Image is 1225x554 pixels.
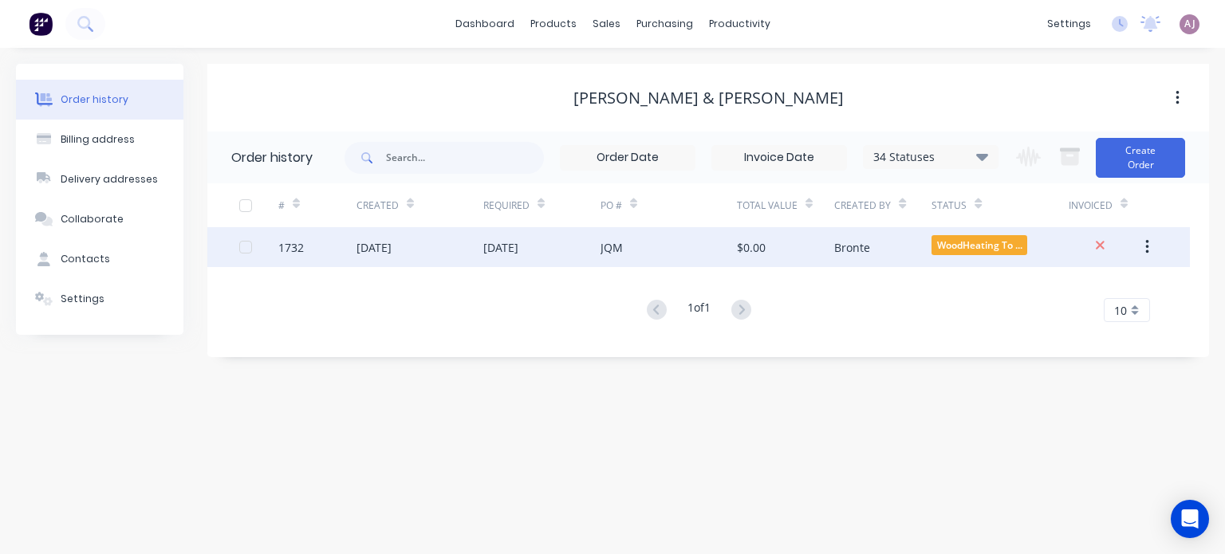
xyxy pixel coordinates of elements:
div: Order history [61,92,128,107]
div: # [278,183,356,227]
div: products [522,12,585,36]
button: Settings [16,279,183,319]
div: [PERSON_NAME] & [PERSON_NAME] [573,88,844,108]
div: [DATE] [356,239,392,256]
div: 1732 [278,239,304,256]
div: Order history [231,148,313,167]
div: # [278,198,285,213]
button: Create Order [1096,138,1185,178]
div: Invoiced [1069,198,1113,213]
button: Billing address [16,120,183,159]
button: Contacts [16,239,183,279]
div: Created By [834,198,891,213]
a: dashboard [447,12,522,36]
div: Status [932,198,967,213]
div: sales [585,12,628,36]
input: Invoice Date [712,146,846,170]
div: Total Value [737,183,834,227]
div: Invoiced [1069,183,1147,227]
div: $0.00 [737,239,766,256]
div: Created By [834,183,932,227]
div: Total Value [737,198,798,213]
div: Required [483,198,530,213]
button: Order history [16,80,183,120]
div: settings [1039,12,1099,36]
input: Search... [386,142,544,174]
div: Collaborate [61,212,124,226]
div: PO # [601,198,622,213]
span: 10 [1114,302,1127,319]
div: Delivery addresses [61,172,158,187]
div: Settings [61,292,104,306]
div: Status [932,183,1068,227]
div: 34 Statuses [864,148,998,166]
div: Required [483,183,601,227]
div: purchasing [628,12,701,36]
span: WoodHeating To ... [932,235,1027,255]
div: Created [356,198,399,213]
button: Delivery addresses [16,159,183,199]
div: Open Intercom Messenger [1171,500,1209,538]
div: JQM [601,239,623,256]
div: Contacts [61,252,110,266]
div: Created [356,183,483,227]
div: 1 of 1 [687,299,711,322]
div: productivity [701,12,778,36]
span: AJ [1184,17,1195,31]
img: Factory [29,12,53,36]
div: Bronte [834,239,870,256]
div: Billing address [61,132,135,147]
button: Collaborate [16,199,183,239]
div: [DATE] [483,239,518,256]
input: Order Date [561,146,695,170]
div: PO # [601,183,737,227]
